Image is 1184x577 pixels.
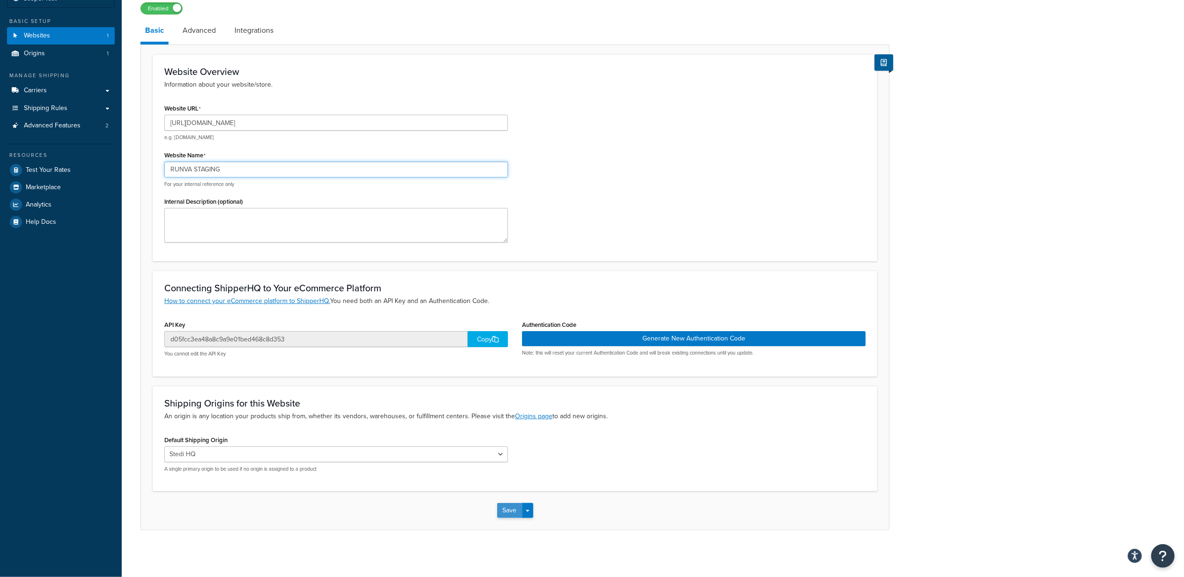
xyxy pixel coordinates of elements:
[7,45,115,62] a: Origins1
[7,179,115,196] a: Marketplace
[164,134,508,141] p: e.g. [DOMAIN_NAME]
[164,80,866,90] p: Information about your website/store.
[26,201,51,209] span: Analytics
[7,45,115,62] li: Origins
[7,17,115,25] div: Basic Setup
[7,117,115,134] a: Advanced Features2
[164,411,866,422] p: An origin is any location your products ship from, whether its vendors, warehouses, or fulfillmen...
[105,122,109,130] span: 2
[178,19,221,42] a: Advanced
[515,411,552,421] a: Origins page
[497,503,522,518] button: Save
[7,27,115,44] li: Websites
[7,117,115,134] li: Advanced Features
[24,32,50,40] span: Websites
[7,162,115,178] a: Test Your Rates
[24,50,45,58] span: Origins
[141,3,182,14] label: Enabled
[164,152,206,159] label: Website Name
[164,181,508,188] p: For your internal reference only
[7,82,115,99] a: Carriers
[107,32,109,40] span: 1
[24,104,67,112] span: Shipping Rules
[164,436,228,444] label: Default Shipping Origin
[522,349,866,356] p: Note: this will reset your current Authentication Code and will break existing connections until ...
[26,166,71,174] span: Test Your Rates
[7,196,115,213] a: Analytics
[26,184,61,192] span: Marketplace
[164,198,243,205] label: Internal Description (optional)
[26,218,56,226] span: Help Docs
[7,151,115,159] div: Resources
[7,27,115,44] a: Websites1
[1151,544,1175,568] button: Open Resource Center
[522,331,866,346] button: Generate New Authentication Code
[164,283,866,293] h3: Connecting ShipperHQ to Your eCommerce Platform
[164,466,508,473] p: A single primary origin to be used if no origin is assigned to a product
[164,296,866,306] p: You need both an API Key and an Authentication Code.
[164,398,866,408] h3: Shipping Origins for this Website
[24,87,47,95] span: Carriers
[522,321,576,328] label: Authentication Code
[164,350,508,357] p: You cannot edit the API Key
[24,122,81,130] span: Advanced Features
[140,19,169,44] a: Basic
[7,100,115,117] a: Shipping Rules
[164,67,866,77] h3: Website Overview
[107,50,109,58] span: 1
[7,214,115,230] a: Help Docs
[164,321,185,328] label: API Key
[164,105,201,112] label: Website URL
[468,331,508,347] div: Copy
[230,19,278,42] a: Integrations
[7,72,115,80] div: Manage Shipping
[875,54,893,71] button: Show Help Docs
[164,296,330,306] a: How to connect your eCommerce platform to ShipperHQ.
